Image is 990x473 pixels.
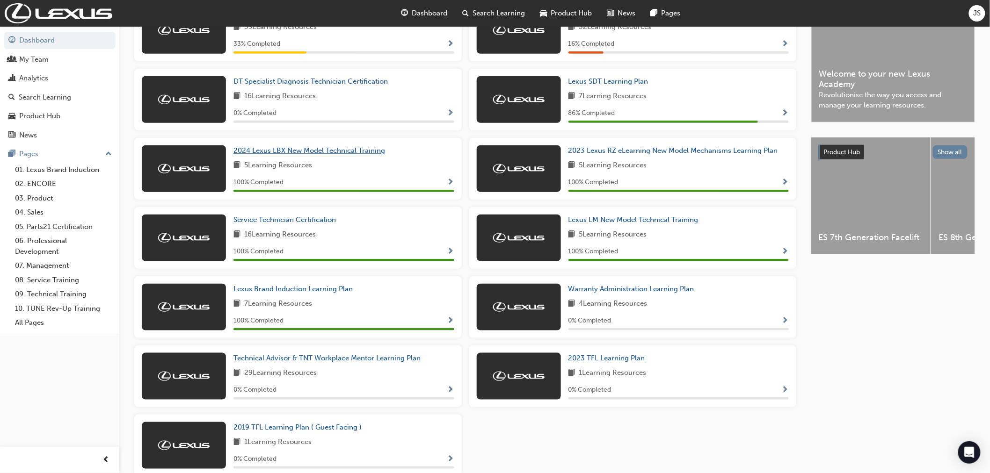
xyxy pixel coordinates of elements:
[244,367,317,379] span: 29 Learning Resources
[568,246,619,257] span: 100 % Completed
[579,367,647,379] span: 1 Learning Resources
[493,372,545,381] img: Trak
[782,179,789,187] span: Show Progress
[462,7,469,19] span: search-icon
[650,7,657,19] span: pages-icon
[19,149,38,159] div: Pages
[244,229,316,241] span: 16 Learning Resources
[233,76,392,87] a: DT Specialist Diagnosis Technician Certification
[233,454,277,465] span: 0 % Completed
[233,215,336,224] span: Service Technician Certification
[11,258,116,273] a: 07. Management
[599,4,643,23] a: news-iconNews
[579,91,647,102] span: 7 Learning Resources
[568,284,698,294] a: Warranty Administration Learning Plan
[105,148,112,160] span: up-icon
[568,215,702,225] a: Lexus LM New Model Technical Training
[568,353,649,364] a: 2023 TFL Learning Plan
[782,317,789,325] span: Show Progress
[455,4,532,23] a: search-iconSearch Learning
[568,77,648,86] span: Lexus SDT Learning Plan
[568,91,575,102] span: book-icon
[244,437,312,448] span: 1 Learning Resources
[447,315,454,327] button: Show Progress
[393,4,455,23] a: guage-iconDashboard
[158,372,210,381] img: Trak
[579,229,647,241] span: 5 Learning Resources
[447,177,454,188] button: Show Progress
[819,145,968,160] a: Product HubShow all
[11,191,116,206] a: 03. Product
[568,108,615,119] span: 86 % Completed
[8,36,15,45] span: guage-icon
[8,93,15,102] span: search-icon
[568,76,652,87] a: Lexus SDT Learning Plan
[233,315,284,326] span: 100 % Completed
[782,386,789,394] span: Show Progress
[244,91,316,102] span: 16 Learning Resources
[568,298,575,310] span: book-icon
[5,3,112,23] a: Trak
[233,385,277,395] span: 0 % Completed
[412,8,447,19] span: Dashboard
[4,145,116,163] button: Pages
[568,145,782,156] a: 2023 Lexus RZ eLearning New Model Mechanisms Learning Plan
[447,317,454,325] span: Show Progress
[233,108,277,119] span: 0 % Completed
[447,386,454,394] span: Show Progress
[568,39,615,50] span: 16 % Completed
[4,89,116,106] a: Search Learning
[958,441,981,464] div: Open Intercom Messenger
[607,7,614,19] span: news-icon
[233,91,240,102] span: book-icon
[8,112,15,121] span: car-icon
[233,77,388,86] span: DT Specialist Diagnosis Technician Certification
[11,234,116,258] a: 06. Professional Development
[233,285,353,293] span: Lexus Brand Induction Learning Plan
[8,56,15,64] span: people-icon
[11,273,116,287] a: 08. Service Training
[19,73,48,84] div: Analytics
[11,301,116,316] a: 10. TUNE Rev-Up Training
[233,354,421,362] span: Technical Advisor & TNT Workplace Mentor Learning Plan
[11,163,116,177] a: 01. Lexus Brand Induction
[244,160,312,172] span: 5 Learning Resources
[447,453,454,465] button: Show Progress
[811,137,931,254] a: ES 7th Generation Facelift
[4,32,116,49] a: Dashboard
[4,51,116,68] a: My Team
[233,284,357,294] a: Lexus Brand Induction Learning Plan
[233,39,280,50] span: 33 % Completed
[4,127,116,144] a: News
[782,248,789,256] span: Show Progress
[568,354,645,362] span: 2023 TFL Learning Plan
[8,131,15,140] span: news-icon
[493,164,545,173] img: Trak
[233,145,389,156] a: 2024 Lexus LBX New Model Technical Training
[782,246,789,258] button: Show Progress
[568,367,575,379] span: book-icon
[233,422,365,433] a: 2019 TFL Learning Plan ( Guest Facing )
[11,315,116,330] a: All Pages
[158,302,210,312] img: Trak
[233,353,424,364] a: Technical Advisor & TNT Workplace Mentor Learning Plan
[447,40,454,49] span: Show Progress
[532,4,599,23] a: car-iconProduct Hub
[447,384,454,396] button: Show Progress
[568,177,619,188] span: 100 % Completed
[579,298,648,310] span: 4 Learning Resources
[782,384,789,396] button: Show Progress
[19,111,60,122] div: Product Hub
[447,248,454,256] span: Show Progress
[233,367,240,379] span: book-icon
[568,285,694,293] span: Warranty Administration Learning Plan
[579,160,647,172] span: 5 Learning Resources
[568,229,575,241] span: book-icon
[158,164,210,173] img: Trak
[233,437,240,448] span: book-icon
[568,146,778,155] span: 2023 Lexus RZ eLearning New Model Mechanisms Learning Plan
[969,5,985,21] button: JS
[618,8,635,19] span: News
[233,146,385,155] span: 2024 Lexus LBX New Model Technical Training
